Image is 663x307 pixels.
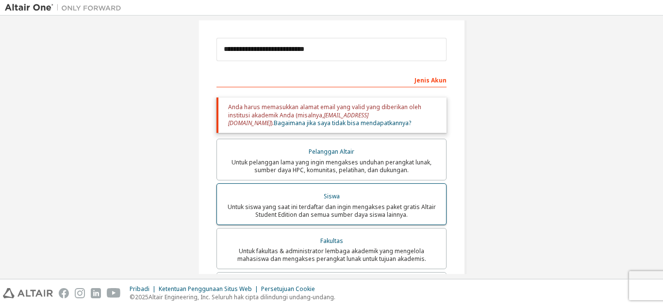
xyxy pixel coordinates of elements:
[271,119,274,127] font: ).
[149,293,335,301] font: Altair Engineering, Inc. Seluruh hak cipta dilindungi undang-undang.
[159,285,252,293] font: Ketentuan Penggunaan Situs Web
[309,147,354,156] font: Pelanggan Altair
[228,111,368,127] font: [EMAIL_ADDRESS][DOMAIN_NAME]
[324,192,340,200] font: Siswa
[228,103,421,119] font: Anda harus memasukkan alamat email yang valid yang diberikan oleh institusi akademik Anda (misalnya,
[237,247,426,263] font: Untuk fakultas & administrator lembaga akademik yang mengelola mahasiswa dan mengakses perangkat ...
[91,288,101,298] img: linkedin.svg
[320,237,343,245] font: Fakultas
[59,288,69,298] img: facebook.svg
[107,288,121,298] img: youtube.svg
[75,288,85,298] img: instagram.svg
[274,119,411,127] a: Bagaimana jika saya tidak bisa mendapatkannya?
[228,203,436,219] font: Untuk siswa yang saat ini terdaftar dan ingin mengakses paket gratis Altair Student Edition dan s...
[261,285,315,293] font: Persetujuan Cookie
[232,158,431,174] font: Untuk pelanggan lama yang ingin mengakses unduhan perangkat lunak, sumber daya HPC, komunitas, pe...
[3,288,53,298] img: altair_logo.svg
[130,293,135,301] font: ©
[130,285,149,293] font: Pribadi
[5,3,126,13] img: Altair Satu
[135,293,149,301] font: 2025
[414,76,447,84] font: Jenis Akun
